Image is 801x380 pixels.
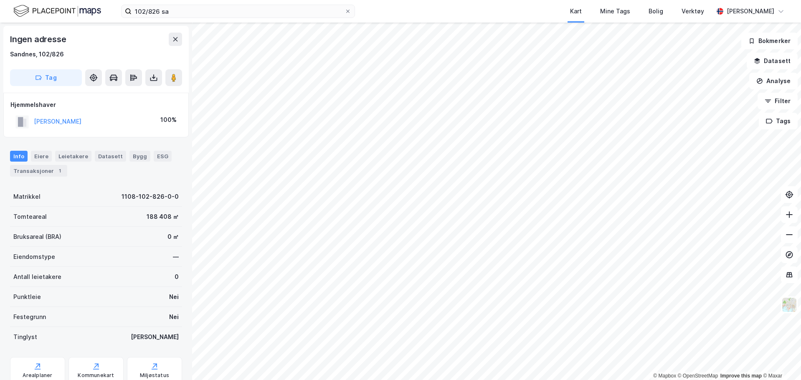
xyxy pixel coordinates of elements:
iframe: Chat Widget [759,340,801,380]
button: Filter [758,93,798,109]
div: Hjemmelshaver [10,100,182,110]
input: Søk på adresse, matrikkel, gårdeiere, leietakere eller personer [132,5,345,18]
div: [PERSON_NAME] [131,332,179,342]
div: Verktøy [682,6,704,16]
div: Bygg [129,151,150,162]
button: Datasett [747,53,798,69]
a: OpenStreetMap [678,373,718,379]
div: 188 408 ㎡ [147,212,179,222]
div: Datasett [95,151,126,162]
div: Ingen adresse [10,33,68,46]
div: Info [10,151,28,162]
div: 0 [175,272,179,282]
div: Miljøstatus [140,372,169,379]
div: Antall leietakere [13,272,61,282]
div: Transaksjoner [10,165,67,177]
div: Nei [169,292,179,302]
div: [PERSON_NAME] [727,6,774,16]
div: Arealplaner [23,372,52,379]
div: Eiere [31,151,52,162]
div: Nei [169,312,179,322]
button: Bokmerker [741,33,798,49]
div: Punktleie [13,292,41,302]
img: logo.f888ab2527a4732fd821a326f86c7f29.svg [13,4,101,18]
div: Tomteareal [13,212,47,222]
div: 1 [56,167,64,175]
button: Tag [10,69,82,86]
div: ESG [154,151,172,162]
div: Matrikkel [13,192,41,202]
div: Leietakere [55,151,91,162]
button: Tags [759,113,798,129]
div: — [173,252,179,262]
div: Mine Tags [600,6,630,16]
div: 100% [160,115,177,125]
div: Bruksareal (BRA) [13,232,61,242]
div: Kart [570,6,582,16]
img: Z [781,297,797,313]
div: Sandnes, 102/826 [10,49,64,59]
div: 1108-102-826-0-0 [122,192,179,202]
div: Kommunekart [78,372,114,379]
a: Mapbox [653,373,676,379]
div: Kontrollprogram for chat [759,340,801,380]
div: 0 ㎡ [167,232,179,242]
div: Tinglyst [13,332,37,342]
div: Festegrunn [13,312,46,322]
a: Improve this map [720,373,762,379]
div: Bolig [649,6,663,16]
div: Eiendomstype [13,252,55,262]
button: Analyse [749,73,798,89]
